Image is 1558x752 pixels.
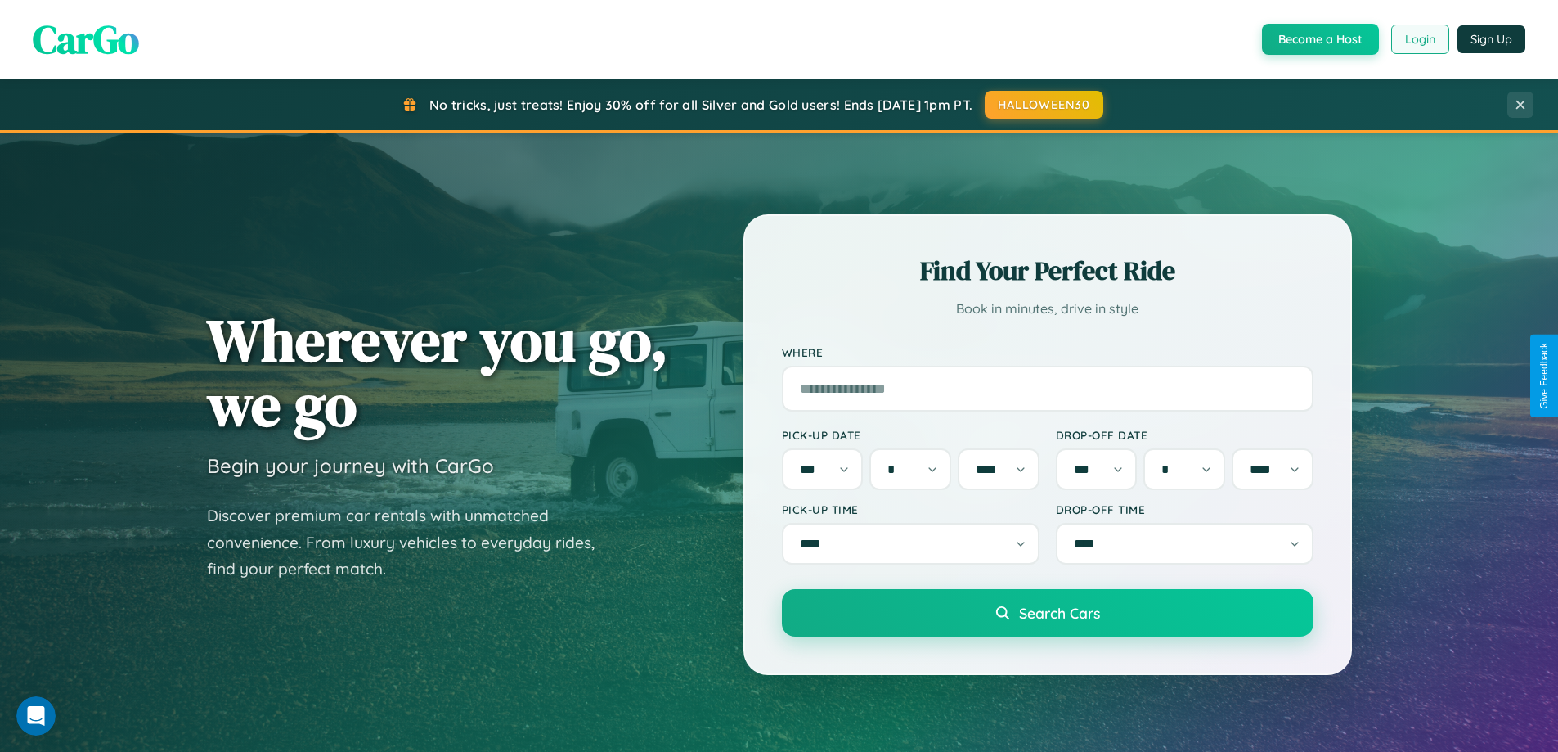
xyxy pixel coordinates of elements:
[33,12,139,66] span: CarGo
[782,428,1039,442] label: Pick-up Date
[207,308,668,437] h1: Wherever you go, we go
[1262,24,1379,55] button: Become a Host
[782,502,1039,516] label: Pick-up Time
[16,696,56,736] iframe: Intercom live chat
[1538,343,1550,409] div: Give Feedback
[985,91,1103,119] button: HALLOWEEN30
[1056,502,1313,516] label: Drop-off Time
[1019,604,1100,622] span: Search Cars
[782,589,1313,637] button: Search Cars
[207,453,494,478] h3: Begin your journey with CarGo
[1391,25,1449,54] button: Login
[782,297,1313,321] p: Book in minutes, drive in style
[782,345,1313,359] label: Where
[782,253,1313,289] h2: Find Your Perfect Ride
[207,502,616,583] p: Discover premium car rentals with unmatched convenience. From luxury vehicles to everyday rides, ...
[429,97,972,113] span: No tricks, just treats! Enjoy 30% off for all Silver and Gold users! Ends [DATE] 1pm PT.
[1457,25,1525,53] button: Sign Up
[1056,428,1313,442] label: Drop-off Date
